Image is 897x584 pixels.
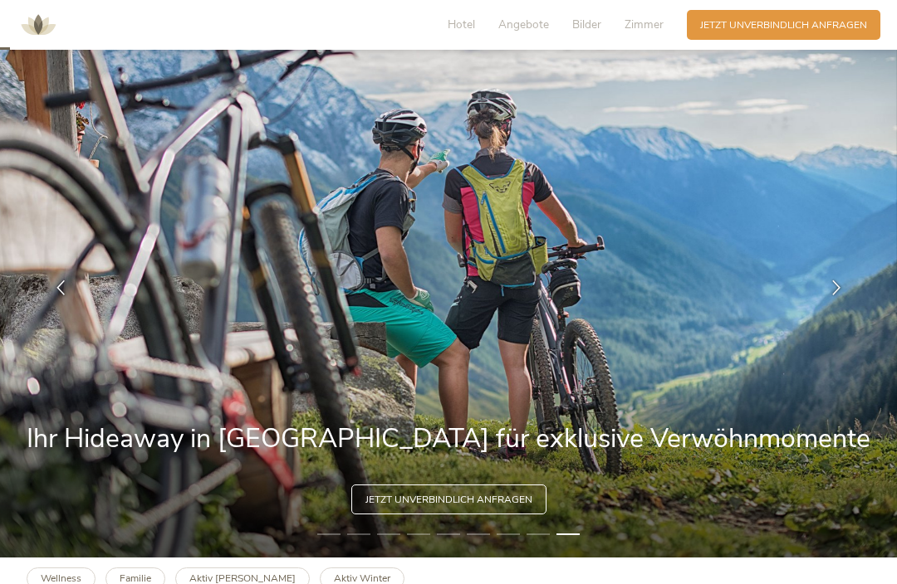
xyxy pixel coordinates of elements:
[365,493,532,507] span: Jetzt unverbindlich anfragen
[700,18,867,32] span: Jetzt unverbindlich anfragen
[13,20,63,29] a: AMONTI & LUNARIS Wellnessresort
[448,17,475,32] span: Hotel
[572,17,601,32] span: Bilder
[625,17,664,32] span: Zimmer
[498,17,549,32] span: Angebote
